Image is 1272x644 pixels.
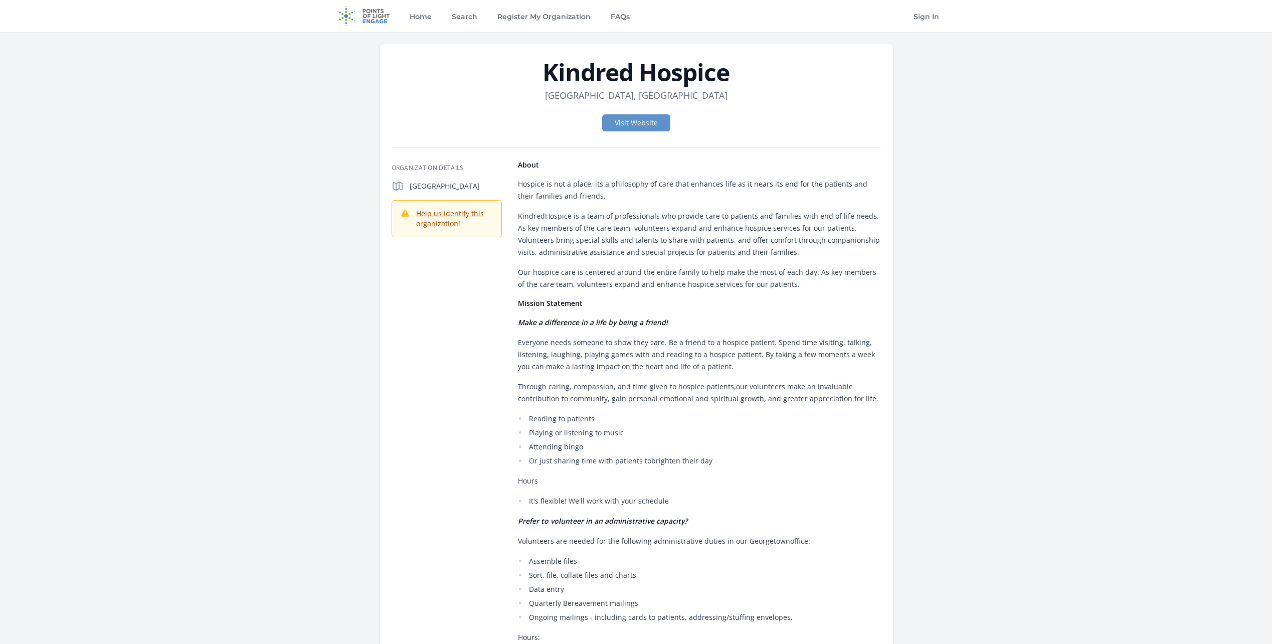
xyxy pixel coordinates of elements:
span: Hours [518,476,538,486]
li: Assemble files [518,555,881,567]
span: Everyone needs someone to show they care. Be a friend to a hospice patient. Spend time visiting, ... [518,338,875,371]
p: KindredHospice is a team of professionals who provide care to patients and families with end of l... [518,210,881,258]
span: Hours: [518,632,540,642]
span: our volunteers make an invaluable contribution to community, gain personal emotional and spiritua... [518,382,878,403]
p: [GEOGRAPHIC_DATA] [410,181,502,191]
strong: Prefer to volunteer in an administrative capacity? [518,516,687,526]
span: Make a difference in a life by being a friend! [518,317,668,327]
span: Through caring, compassion, and time given to hospice patients, [518,382,736,391]
h4: Mission Statement [518,298,881,308]
li: Reading to patients [518,413,881,425]
li: Or just sharing time with patients tobrighten their day [518,455,881,467]
li: Quarterly Bereavement mailings [518,597,881,609]
h1: Kindred Hospice [392,60,881,84]
span: Hospice is not a place; its a philosophy of care that enhances life as it nears its end for the p... [518,179,867,201]
a: Help us identify this organization! [416,209,484,228]
span: Volunteers are needed for the following administrative duties in our Georgetownoffice: [518,536,810,546]
li: Data entry [518,583,881,595]
li: It's flexible! We'll work with your schedule [518,495,881,507]
li: Playing or listening to music [518,427,881,439]
h3: Organization Details [392,164,502,172]
dd: [GEOGRAPHIC_DATA], [GEOGRAPHIC_DATA] [545,88,728,102]
p: Our hospice care is centered around the entire family to help make the most of each day. As key m... [518,266,881,290]
a: Visit Website [602,114,670,131]
li: Attending bingo [518,441,881,453]
li: Sort, file, collate files and charts [518,569,881,581]
h4: About [518,160,881,170]
li: Ongoing mailings - including cards to patients, addressing/stuffing envelopes. [518,611,881,623]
